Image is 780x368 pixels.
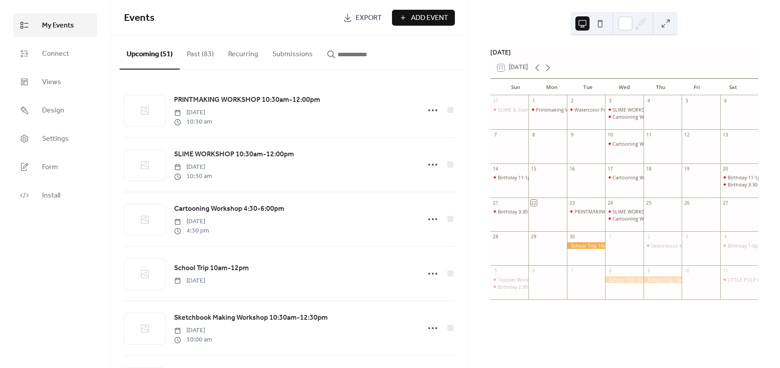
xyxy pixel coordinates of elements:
div: Birthday 11-1pm [490,174,528,181]
div: 6 [531,268,537,274]
button: Add Event [392,10,455,26]
div: 25 [646,200,652,206]
span: Settings [42,134,69,144]
div: 16 [569,166,575,172]
div: Birthday 1-3pm [720,242,758,249]
div: Thu [642,79,679,96]
div: Cartooning Workshop 4:30-6:00pm [605,174,643,181]
div: Printmaking Workshop 10:00am-11:30am [528,106,567,113]
a: Install [13,183,97,207]
div: LITTLE PULP RE:OPENING “DOODLE/PIZZA” PARTY [720,276,758,283]
div: 7 [493,132,499,138]
div: 2 [646,234,652,240]
div: Watercolor Printmaking 10:00am-11:30pm [574,106,670,113]
div: Tue [570,79,606,96]
span: Design [42,105,64,116]
span: 10:00 am [174,335,212,345]
a: Connect [13,42,97,66]
div: 4 [722,234,729,240]
div: Sat [715,79,751,96]
div: Cartooning Workshop 4:30-6:00pm [605,215,643,222]
button: Upcoming (51) [120,36,180,70]
div: 2 [569,98,575,104]
div: 12 [684,132,690,138]
span: Connect [42,49,69,59]
div: Watercolor Printmaking 10:00am-11:30pm [567,106,605,113]
div: Toddler Workshop 9:30-11:00am [498,276,571,283]
div: [DATE] [490,47,758,57]
div: 8 [531,132,537,138]
div: Birthday 2:30-4:30pm [498,283,546,290]
div: 11 [646,132,652,138]
div: 19 [684,166,690,172]
div: Birthday 11-1pm [498,174,535,181]
div: 7 [569,268,575,274]
div: 26 [684,200,690,206]
div: PRINTMAKING WORKSHOP 10:30am-12:00pm [567,208,605,215]
span: Export [356,13,382,23]
div: 27 [722,200,729,206]
div: 24 [607,200,613,206]
span: Add Event [411,13,448,23]
a: My Events [13,13,97,37]
div: 18 [646,166,652,172]
div: Toddler Workshop 9:30-11:00am [490,276,528,283]
div: Mon [534,79,570,96]
div: 9 [569,132,575,138]
div: 3 [684,234,690,240]
span: [DATE] [174,108,212,117]
div: 20 [722,166,729,172]
div: 29 [531,234,537,240]
a: Export [337,10,388,26]
span: 10:30 am [174,172,212,181]
div: 4 [646,98,652,104]
span: 4:30 pm [174,226,209,236]
a: School Trip 10am-12pm [174,263,249,274]
div: Sketchbook Making Workshop 10:30am-12:30pm [651,242,762,249]
span: [DATE] [174,163,212,172]
div: 31 [493,98,499,104]
div: Birthday 3:30-5:30pm [498,208,546,215]
div: PRINTMAKING WORKSHOP 10:30am-12:00pm [574,208,677,215]
div: 5 [493,268,499,274]
div: 10 [607,132,613,138]
div: SLIME & Stamping 11:00am-12:30pm [490,106,528,113]
div: 28 [493,234,499,240]
div: Birthday 1-3pm [728,242,762,249]
div: Cartooning Workshop 4:30-6:00pm [605,140,643,147]
div: 3 [607,98,613,104]
span: Events [124,8,155,28]
a: Sketchbook Making Workshop 10:30am-12:30pm [174,312,328,324]
div: 15 [531,166,537,172]
span: [DATE] [174,276,205,286]
button: Past (83) [180,36,221,69]
span: 10:30 am [174,117,212,127]
div: Fri [679,79,715,96]
a: Design [13,98,97,122]
div: 9 [646,268,652,274]
div: 30 [569,234,575,240]
div: Birthday 3:30-5:30pm [720,181,758,188]
div: Cartooning Workshop 4:30-6:00pm [605,113,643,120]
span: Cartooning Workshop 4:30-6:00pm [174,204,284,214]
a: Views [13,70,97,94]
button: Submissions [265,36,320,69]
span: Sketchbook Making Workshop 10:30am-12:30pm [174,313,328,323]
button: Recurring [221,36,265,69]
div: 8 [607,268,613,274]
div: Birthday 11-1pm [720,174,758,181]
span: Views [42,77,61,88]
a: Form [13,155,97,179]
a: SLIME WORKSHOP 10:30am-12:00pm [174,149,294,160]
div: 21 [493,200,499,206]
div: School Trip 10am-12pm [644,276,682,283]
div: SLIME & Stamping 11:00am-12:30pm [498,106,581,113]
span: Form [42,162,58,173]
span: [DATE] [174,217,209,226]
div: 1 [531,98,537,104]
span: Install [42,190,60,201]
div: 1 [607,234,613,240]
